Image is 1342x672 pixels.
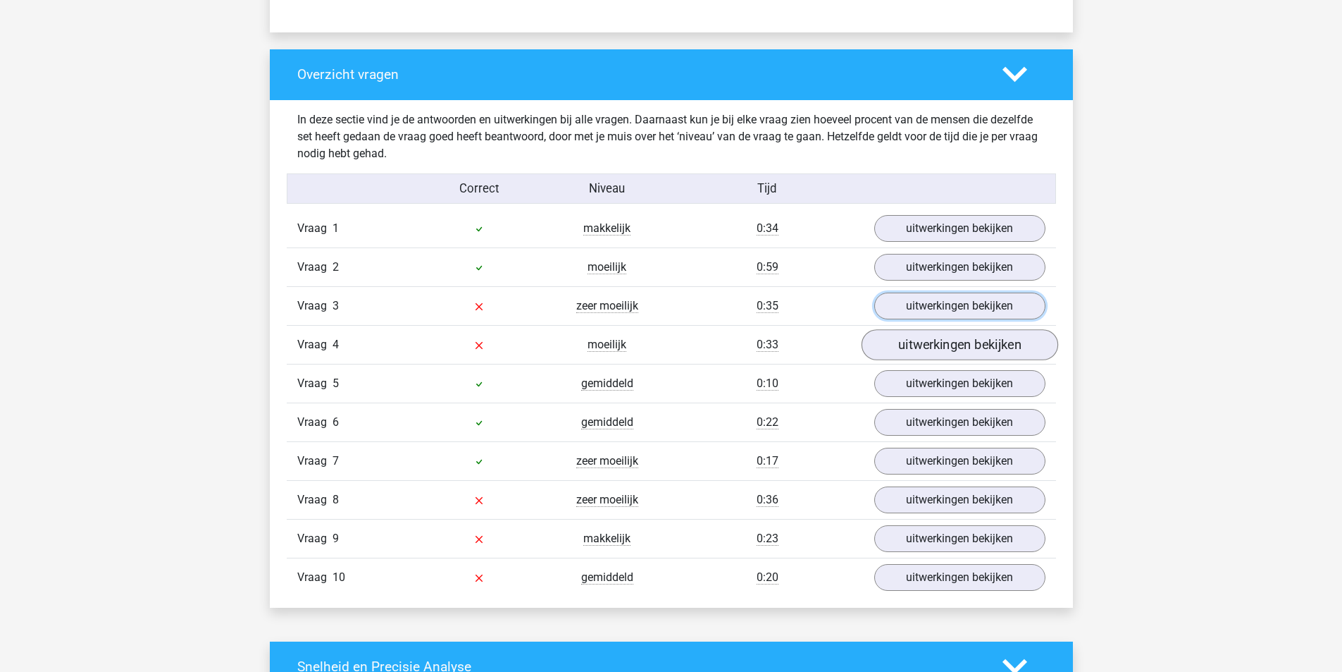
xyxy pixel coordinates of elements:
span: 0:10 [757,377,778,391]
span: gemiddeld [581,415,633,429]
a: uitwerkingen bekijken [874,215,1045,242]
span: Vraag [297,298,333,314]
span: 0:17 [757,454,778,468]
span: Vraag [297,530,333,547]
span: 0:59 [757,260,778,274]
span: gemiddeld [581,377,633,391]
span: gemiddeld [581,570,633,585]
span: Vraag [297,453,333,470]
span: Vraag [297,414,333,431]
span: 0:33 [757,338,778,352]
a: uitwerkingen bekijken [874,448,1045,475]
span: Vraag [297,259,333,276]
span: makkelijk [583,221,630,236]
span: 5 [333,377,339,390]
a: uitwerkingen bekijken [874,487,1045,513]
span: Vraag [297,375,333,392]
span: Vraag [297,220,333,237]
a: uitwerkingen bekijken [874,293,1045,319]
div: Tijd [671,180,863,197]
span: 9 [333,532,339,545]
a: uitwerkingen bekijken [874,525,1045,552]
span: zeer moeilijk [576,493,638,507]
span: moeilijk [588,338,626,352]
span: 0:34 [757,221,778,236]
span: 0:20 [757,570,778,585]
span: makkelijk [583,532,630,546]
a: uitwerkingen bekijken [874,254,1045,281]
span: 0:35 [757,299,778,313]
span: 0:36 [757,493,778,507]
span: 3 [333,299,339,312]
a: uitwerkingen bekijken [874,564,1045,591]
span: Vraag [297,336,333,353]
span: 2 [333,260,339,274]
span: moeilijk [588,260,626,274]
div: Correct [415,180,543,197]
div: In deze sectie vind je de antwoorden en uitwerkingen bij alle vragen. Daarnaast kun je bij elke v... [287,111,1056,162]
span: 0:23 [757,532,778,546]
span: Vraag [297,569,333,586]
span: zeer moeilijk [576,454,638,468]
a: uitwerkingen bekijken [874,370,1045,397]
h4: Overzicht vragen [297,66,981,83]
a: uitwerkingen bekijken [874,409,1045,436]
span: 6 [333,415,339,429]
div: Niveau [543,180,671,197]
a: uitwerkingen bekijken [861,329,1057,360]
span: 0:22 [757,415,778,429]
span: Vraag [297,491,333,508]
span: zeer moeilijk [576,299,638,313]
span: 1 [333,221,339,235]
span: 8 [333,493,339,506]
span: 10 [333,570,345,584]
span: 7 [333,454,339,468]
span: 4 [333,338,339,351]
